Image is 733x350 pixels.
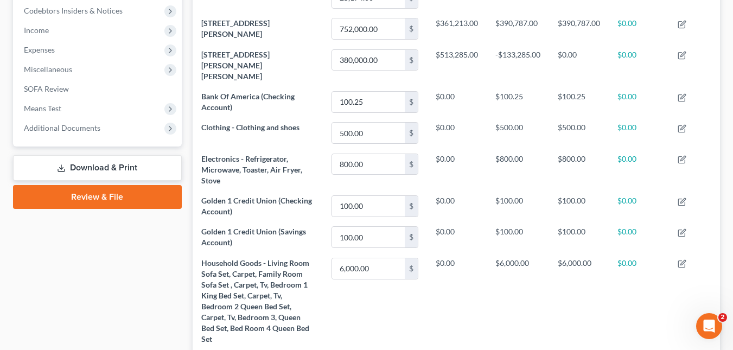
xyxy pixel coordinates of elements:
[405,154,418,175] div: $
[718,313,727,322] span: 2
[332,154,405,175] input: 0.00
[201,154,302,185] span: Electronics - Refrigerator, Microwave, Toaster, Air Fryer, Stove
[609,14,669,44] td: $0.00
[24,65,72,74] span: Miscellaneous
[609,118,669,149] td: $0.00
[405,18,418,39] div: $
[201,196,312,216] span: Golden 1 Credit Union (Checking Account)
[549,222,609,253] td: $100.00
[201,258,309,343] span: Household Goods - Living Room Sofa Set, Carpet, Family Room Sofa Set , Carpet, Tv, Bedroom 1 King...
[332,258,405,279] input: 0.00
[427,190,487,221] td: $0.00
[487,222,549,253] td: $100.00
[405,258,418,279] div: $
[13,185,182,209] a: Review & File
[405,123,418,143] div: $
[427,149,487,190] td: $0.00
[332,227,405,247] input: 0.00
[332,123,405,143] input: 0.00
[609,222,669,253] td: $0.00
[696,313,722,339] iframe: Intercom live chat
[201,18,270,39] span: [STREET_ADDRESS][PERSON_NAME]
[549,86,609,117] td: $100.25
[609,190,669,221] td: $0.00
[427,253,487,349] td: $0.00
[405,50,418,71] div: $
[405,227,418,247] div: $
[332,92,405,112] input: 0.00
[549,118,609,149] td: $500.00
[13,155,182,181] a: Download & Print
[549,14,609,44] td: $390,787.00
[487,149,549,190] td: $800.00
[487,44,549,86] td: -$133,285.00
[427,118,487,149] td: $0.00
[405,196,418,217] div: $
[24,123,100,132] span: Additional Documents
[609,44,669,86] td: $0.00
[609,149,669,190] td: $0.00
[427,86,487,117] td: $0.00
[332,50,405,71] input: 0.00
[201,227,306,247] span: Golden 1 Credit Union (Savings Account)
[332,18,405,39] input: 0.00
[201,123,299,132] span: Clothing - Clothing and shoes
[15,79,182,99] a: SOFA Review
[549,149,609,190] td: $800.00
[487,86,549,117] td: $100.25
[201,92,295,112] span: Bank Of America (Checking Account)
[487,190,549,221] td: $100.00
[24,26,49,35] span: Income
[405,92,418,112] div: $
[24,45,55,54] span: Expenses
[609,86,669,117] td: $0.00
[487,253,549,349] td: $6,000.00
[549,190,609,221] td: $100.00
[609,253,669,349] td: $0.00
[549,253,609,349] td: $6,000.00
[487,14,549,44] td: $390,787.00
[427,44,487,86] td: $513,285.00
[427,222,487,253] td: $0.00
[201,50,270,81] span: [STREET_ADDRESS][PERSON_NAME][PERSON_NAME]
[487,118,549,149] td: $500.00
[24,6,123,15] span: Codebtors Insiders & Notices
[24,104,61,113] span: Means Test
[332,196,405,217] input: 0.00
[24,84,69,93] span: SOFA Review
[427,14,487,44] td: $361,213.00
[549,44,609,86] td: $0.00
